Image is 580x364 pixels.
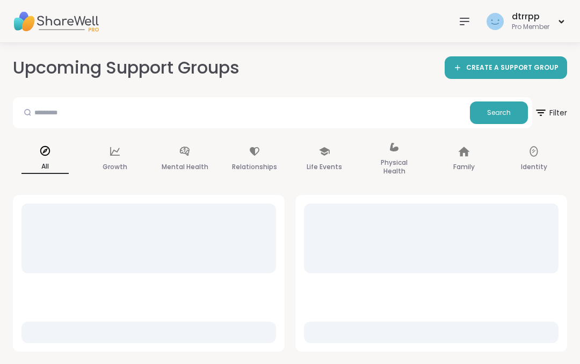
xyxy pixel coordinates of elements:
div: Pro Member [512,23,549,32]
p: Mental Health [162,161,208,173]
p: Family [453,161,475,173]
img: dtrrpp [487,13,504,30]
h2: Upcoming Support Groups [13,56,240,80]
p: Life Events [307,161,342,173]
p: Growth [103,161,127,173]
p: Physical Health [371,156,418,178]
span: Search [487,108,511,118]
p: Identity [521,161,547,173]
div: dtrrpp [512,11,549,23]
span: Filter [534,100,567,126]
img: ShareWell Nav Logo [13,3,99,40]
button: Filter [534,97,567,128]
p: All [21,160,69,174]
a: CREATE A SUPPORT GROUP [445,56,567,79]
span: CREATE A SUPPORT GROUP [466,63,559,72]
button: Search [470,101,528,124]
p: Relationships [232,161,277,173]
